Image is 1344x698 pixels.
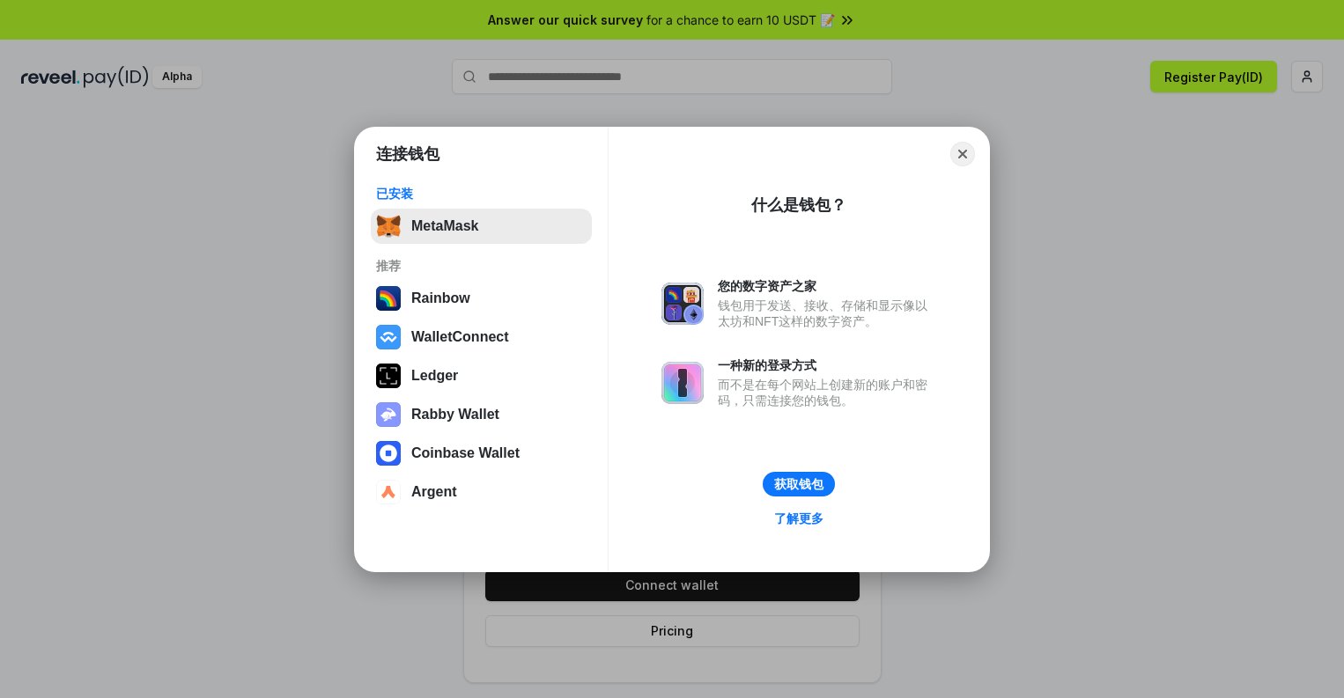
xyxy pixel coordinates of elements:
button: Argent [371,474,592,510]
img: svg+xml,%3Csvg%20xmlns%3D%22http%3A%2F%2Fwww.w3.org%2F2000%2Fsvg%22%20width%3D%2228%22%20height%3... [376,364,401,388]
img: svg+xml,%3Csvg%20width%3D%2228%22%20height%3D%2228%22%20viewBox%3D%220%200%2028%2028%22%20fill%3D... [376,480,401,504]
img: svg+xml,%3Csvg%20xmlns%3D%22http%3A%2F%2Fwww.w3.org%2F2000%2Fsvg%22%20fill%3D%22none%22%20viewBox... [376,402,401,427]
div: 您的数字资产之家 [718,278,936,294]
div: 而不是在每个网站上创建新的账户和密码，只需连接您的钱包。 [718,377,936,408]
button: Coinbase Wallet [371,436,592,471]
img: svg+xml,%3Csvg%20width%3D%2228%22%20height%3D%2228%22%20viewBox%3D%220%200%2028%2028%22%20fill%3D... [376,325,401,349]
img: svg+xml,%3Csvg%20fill%3D%22none%22%20height%3D%2233%22%20viewBox%3D%220%200%2035%2033%22%20width%... [376,214,401,239]
div: Argent [411,484,457,500]
button: Close [950,142,975,166]
img: svg+xml,%3Csvg%20width%3D%22120%22%20height%3D%22120%22%20viewBox%3D%220%200%20120%20120%22%20fil... [376,286,401,311]
div: MetaMask [411,218,478,234]
div: 推荐 [376,258,587,274]
div: 了解更多 [774,511,823,526]
a: 了解更多 [764,507,834,530]
div: Rainbow [411,290,470,306]
button: 获取钱包 [763,472,835,496]
div: 获取钱包 [774,476,823,492]
div: WalletConnect [411,329,509,345]
div: Coinbase Wallet [411,445,520,461]
img: svg+xml,%3Csvg%20width%3D%2228%22%20height%3D%2228%22%20viewBox%3D%220%200%2028%2028%22%20fill%3D... [376,441,401,466]
img: svg+xml,%3Csvg%20xmlns%3D%22http%3A%2F%2Fwww.w3.org%2F2000%2Fsvg%22%20fill%3D%22none%22%20viewBox... [661,283,704,325]
div: Rabby Wallet [411,407,499,422]
button: Rainbow [371,281,592,316]
button: MetaMask [371,209,592,244]
h1: 连接钱包 [376,143,439,165]
div: 钱包用于发送、接收、存储和显示像以太坊和NFT这样的数字资产。 [718,298,936,329]
button: WalletConnect [371,320,592,355]
div: 什么是钱包？ [751,195,846,216]
img: svg+xml,%3Csvg%20xmlns%3D%22http%3A%2F%2Fwww.w3.org%2F2000%2Fsvg%22%20fill%3D%22none%22%20viewBox... [661,362,704,404]
div: 已安装 [376,186,587,202]
div: 一种新的登录方式 [718,357,936,373]
button: Rabby Wallet [371,397,592,432]
div: Ledger [411,368,458,384]
button: Ledger [371,358,592,393]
